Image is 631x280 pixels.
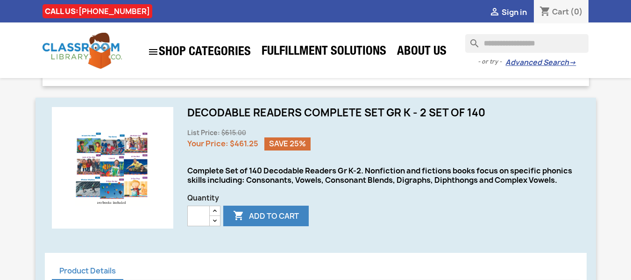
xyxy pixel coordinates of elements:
span: List Price: [187,129,220,137]
div: Complete Set of 140 Decodable Readers Gr K-2. Nonfiction and fictions books focus on specific pho... [187,166,580,185]
a: [PHONE_NUMBER] [78,6,150,16]
a: Advanced Search→ [505,58,576,67]
i: search [465,34,476,45]
i:  [489,7,500,18]
a:  Sign in [489,7,527,17]
button: Add to cart [223,206,309,226]
i:  [148,46,159,57]
input: Quantity [187,206,210,226]
span: Your Price: [187,138,228,149]
img: Classroom Library Company [43,33,122,69]
span: Quantity [187,194,580,203]
span: (0) [570,7,583,17]
span: $461.25 [230,138,258,149]
i:  [233,211,244,222]
a: Fulfillment Solutions [257,43,391,62]
span: → [569,58,576,67]
span: $615.00 [221,129,246,137]
span: Save 25% [264,137,311,151]
h1: Decodable Readers Complete Set Gr K - 2 Set of 140 [187,107,580,118]
a: SHOP CATEGORIES [143,42,255,62]
span: Cart [552,7,569,17]
i: shopping_cart [539,7,551,18]
input: Search [465,34,588,53]
a: About Us [392,43,451,62]
span: - or try - [478,57,505,66]
span: Sign in [502,7,527,17]
div: CALL US: [43,4,152,18]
